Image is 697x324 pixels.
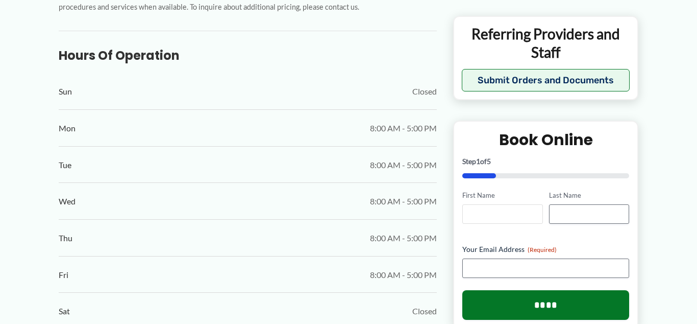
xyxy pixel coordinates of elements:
p: Step of [462,158,629,165]
span: 5 [487,157,491,166]
span: 8:00 AM - 5:00 PM [370,230,437,246]
label: First Name [462,191,542,200]
span: Sun [59,84,72,99]
h2: Book Online [462,130,629,150]
span: Thu [59,230,72,246]
span: 8:00 AM - 5:00 PM [370,194,437,209]
label: Last Name [549,191,629,200]
span: 1 [476,157,480,166]
span: 8:00 AM - 5:00 PM [370,121,437,136]
label: Your Email Address [462,244,629,254]
span: Closed [412,304,437,319]
button: Submit Orders and Documents [462,69,630,91]
span: Wed [59,194,76,209]
span: Fri [59,267,68,283]
span: 8:00 AM - 5:00 PM [370,157,437,173]
h3: Hours of Operation [59,48,437,63]
span: (Required) [528,246,557,253]
p: Referring Providers and Staff [462,25,630,62]
span: Sat [59,304,70,319]
span: Mon [59,121,76,136]
span: Tue [59,157,71,173]
span: Closed [412,84,437,99]
span: 8:00 AM - 5:00 PM [370,267,437,283]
